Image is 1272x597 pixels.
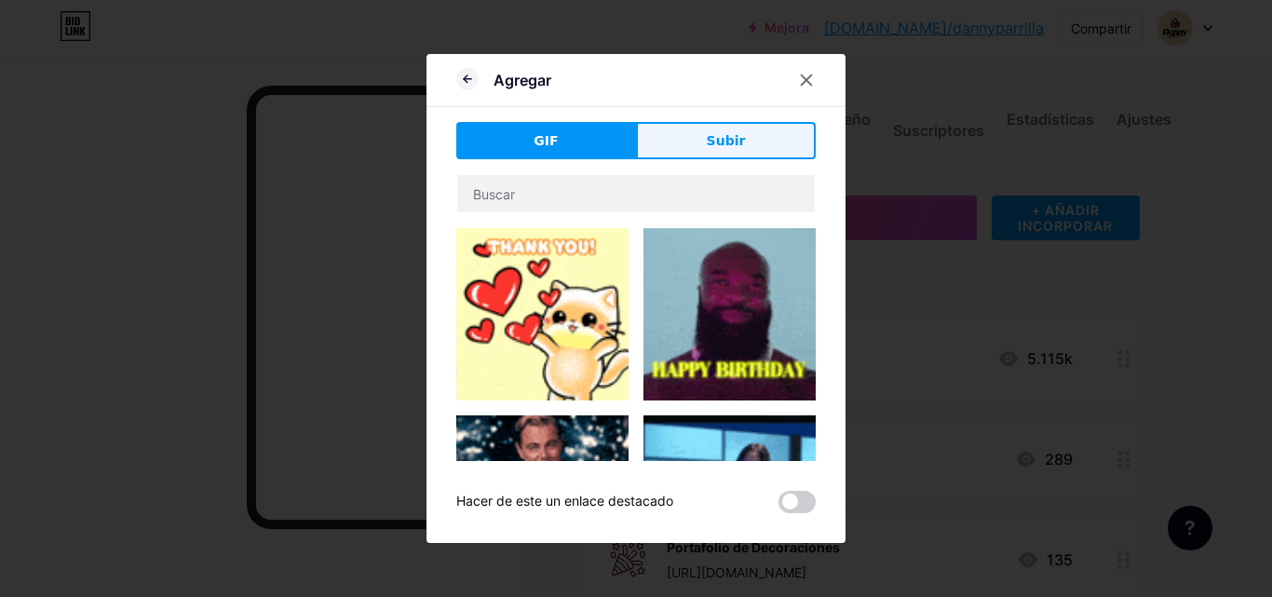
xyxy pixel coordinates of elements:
[534,133,558,148] font: GIF
[456,415,629,515] img: Gihpy
[494,71,551,89] font: Agregar
[456,493,673,509] font: Hacer de este un enlace destacado
[636,122,816,159] button: Subir
[456,228,629,400] img: Gihpy
[707,133,746,148] font: Subir
[643,228,816,400] img: Gihpy
[643,415,816,539] img: Gihpy
[457,175,815,212] input: Buscar
[456,122,636,159] button: GIF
